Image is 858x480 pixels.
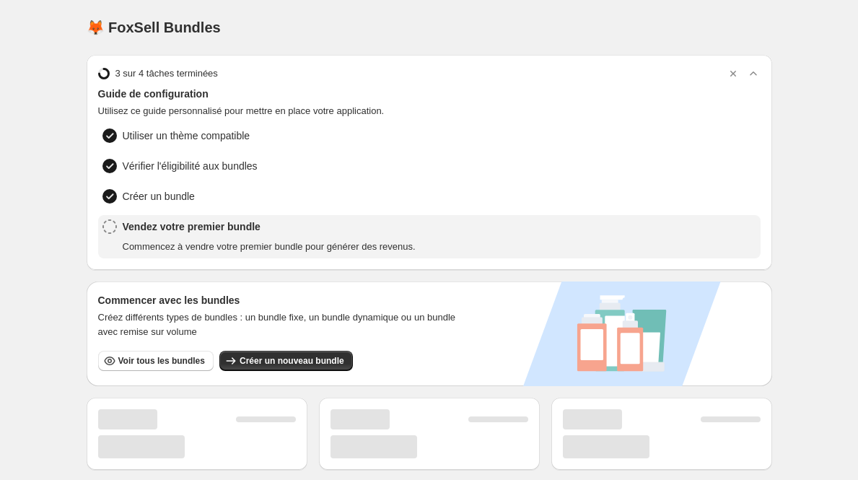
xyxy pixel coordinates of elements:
span: Utilisez ce guide personnalisé pour mettre en place votre application. [98,104,761,118]
h3: Commencer avec les bundles [98,293,474,307]
span: Voir tous les bundles [118,355,205,367]
span: Créer un nouveau bundle [240,355,344,367]
span: Utiliser un thème compatible [123,128,250,143]
h1: 🦊 FoxSell Bundles [87,19,221,36]
span: Créez différents types de bundles : un bundle fixe, un bundle dynamique ou un bundle avec remise ... [98,310,474,339]
span: Vendez votre premier bundle [123,219,416,234]
span: Guide de configuration [98,87,761,101]
span: Créer un bundle [123,189,195,204]
span: Vérifier l'éligibilité aux bundles [123,159,258,173]
button: Créer un nouveau bundle [219,351,353,371]
button: Voir tous les bundles [98,351,214,371]
span: Commencez à vendre votre premier bundle pour générer des revenus. [123,240,416,254]
span: 3 sur 4 tâches terminées [115,66,218,81]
